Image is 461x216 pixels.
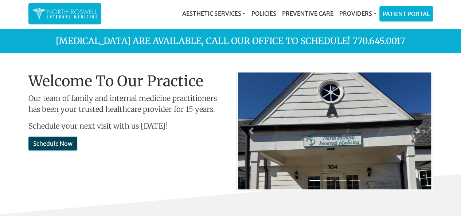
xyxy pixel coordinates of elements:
p: [MEDICAL_DATA] are available, call our office to schedule! 770.645.0017 [23,35,438,48]
a: Policies [248,6,279,21]
a: Aesthetic Services [179,6,248,21]
p: Our team of family and internal medicine practitioners has been your trusted healthcare provider ... [28,93,225,115]
a: Patient Portal [380,7,433,21]
img: North Roswell Internal Medicine [32,7,98,21]
h1: Welcome To Our Practice [28,72,225,90]
p: Schedule your next visit with us [DATE]! [28,121,225,131]
a: Preventive Care [279,6,336,21]
a: Schedule Now [28,137,77,150]
a: Providers [336,6,379,21]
